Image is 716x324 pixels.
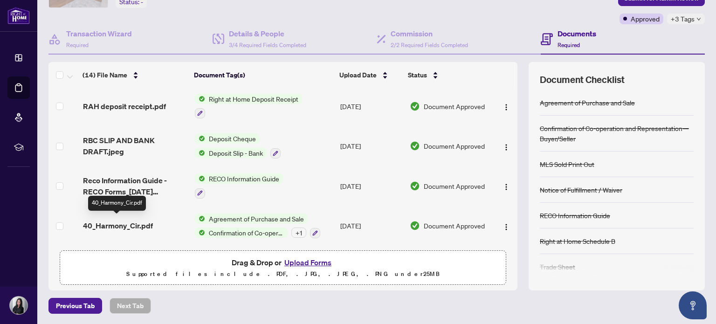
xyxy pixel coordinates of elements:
img: Document Status [410,141,420,151]
span: Document Approved [424,221,485,231]
div: + 1 [291,227,306,238]
span: 2/2 Required Fields Completed [391,41,468,48]
span: 40_Harmony_Cir.pdf [83,220,153,231]
span: Agreement of Purchase and Sale [205,214,308,224]
th: Upload Date [336,62,404,88]
span: Drag & Drop or [232,256,334,269]
img: Logo [503,223,510,231]
img: Status Icon [195,148,205,158]
span: Right at Home Deposit Receipt [205,94,302,104]
span: RBC SLIP AND BANK DRAFT.jpeg [83,135,188,157]
span: Document Approved [424,181,485,191]
button: Logo [499,218,514,233]
span: down [696,17,701,21]
button: Next Tab [110,298,151,314]
div: MLS Sold Print Out [540,159,594,169]
p: Supported files include .PDF, .JPG, .JPEG, .PNG under 25 MB [66,269,500,280]
img: Document Status [410,181,420,191]
span: +3 Tags [671,14,695,24]
td: [DATE] [337,86,406,126]
h4: Commission [391,28,468,39]
img: Profile Icon [10,296,28,314]
td: [DATE] [337,206,406,246]
button: Status IconDeposit ChequeStatus IconDeposit Slip - Bank [195,133,281,159]
span: Required [66,41,89,48]
img: Status Icon [195,94,205,104]
button: Logo [499,99,514,114]
span: 3/4 Required Fields Completed [229,41,306,48]
img: Logo [503,103,510,111]
img: Status Icon [195,214,205,224]
img: Status Icon [195,227,205,238]
span: RAH deposit receipt.pdf [83,101,166,112]
h4: Documents [558,28,596,39]
th: Status [404,62,490,88]
img: logo [7,7,30,24]
button: Open asap [679,291,707,319]
span: Required [558,41,580,48]
span: Deposit Cheque [205,133,260,144]
td: [DATE] [337,166,406,206]
span: Drag & Drop orUpload FormsSupported files include .PDF, .JPG, .JPEG, .PNG under25MB [60,251,506,285]
div: Notice of Fulfillment / Waiver [540,185,622,195]
h4: Details & People [229,28,306,39]
span: Status [408,70,427,80]
span: Deposit Slip - Bank [205,148,267,158]
button: Status IconRight at Home Deposit Receipt [195,94,302,119]
img: Status Icon [195,173,205,184]
img: Logo [503,144,510,151]
span: RECO Information Guide [205,173,283,184]
span: Document Approved [424,141,485,151]
button: Logo [499,179,514,193]
img: Logo [503,183,510,191]
button: Status IconRECO Information Guide [195,173,283,199]
img: Status Icon [195,133,205,144]
button: Logo [499,138,514,153]
span: Previous Tab [56,298,95,313]
div: 40_Harmony_Cir.pdf [88,196,146,211]
td: [DATE] [337,126,406,166]
h4: Transaction Wizard [66,28,132,39]
button: Upload Forms [282,256,334,269]
th: (14) File Name [79,62,190,88]
span: (14) File Name [83,70,127,80]
span: Upload Date [339,70,377,80]
div: Agreement of Purchase and Sale [540,97,635,108]
button: Status IconAgreement of Purchase and SaleStatus IconConfirmation of Co-operation and Representati... [195,214,320,239]
div: Right at Home Schedule B [540,236,615,246]
img: Document Status [410,101,420,111]
span: Document Approved [424,101,485,111]
div: Confirmation of Co-operation and Representation—Buyer/Seller [540,123,694,144]
span: Document Checklist [540,73,625,86]
th: Document Tag(s) [190,62,336,88]
button: Previous Tab [48,298,102,314]
img: Document Status [410,221,420,231]
span: Confirmation of Co-operation and Representation—Buyer/Seller [205,227,288,238]
div: Trade Sheet [540,262,575,272]
span: Reco Information Guide - RECO Forms_[DATE] 20_26_53.pdf [83,175,188,197]
div: RECO Information Guide [540,210,610,221]
span: Approved [631,14,660,24]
